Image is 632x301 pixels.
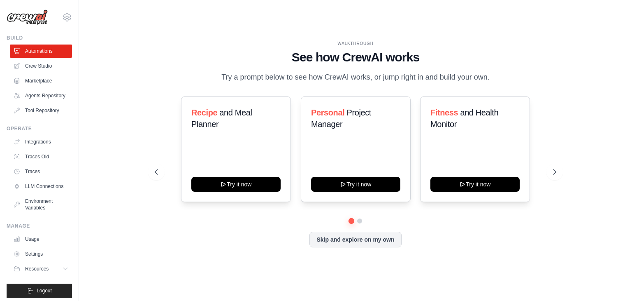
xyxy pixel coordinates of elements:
span: and Health Monitor [430,108,498,129]
a: LLM Connections [10,180,72,193]
span: Recipe [191,108,217,117]
a: Integrations [10,135,72,148]
span: Logout [37,287,52,294]
a: Traces [10,165,72,178]
div: Build [7,35,72,41]
span: Personal [311,108,344,117]
a: Usage [10,233,72,246]
button: Try it now [191,177,281,192]
span: and Meal Planner [191,108,252,129]
span: Resources [25,266,49,272]
button: Resources [10,262,72,275]
img: Logo [7,9,48,25]
span: Project Manager [311,108,371,129]
a: Tool Repository [10,104,72,117]
div: WALKTHROUGH [155,40,556,47]
a: Traces Old [10,150,72,163]
a: Agents Repository [10,89,72,102]
a: Crew Studio [10,59,72,73]
a: Settings [10,247,72,261]
p: Try a prompt below to see how CrewAI works, or jump right in and build your own. [217,71,494,83]
button: Try it now [430,177,520,192]
a: Environment Variables [10,195,72,214]
div: Operate [7,125,72,132]
div: Manage [7,223,72,229]
span: Fitness [430,108,458,117]
button: Try it now [311,177,400,192]
button: Skip and explore on my own [309,232,401,247]
a: Marketplace [10,74,72,87]
h1: See how CrewAI works [155,50,556,65]
button: Logout [7,284,72,298]
a: Automations [10,45,72,58]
